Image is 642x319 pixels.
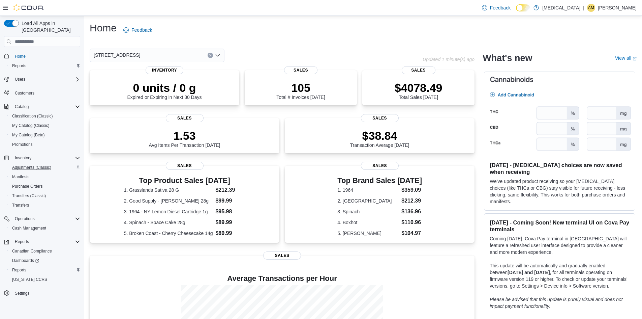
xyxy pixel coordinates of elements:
span: Sales [361,162,399,170]
span: Sales [166,114,204,122]
dd: $110.96 [401,218,422,227]
h4: Average Transactions per Hour [95,274,469,283]
dt: 1. Grasslands Sativa 28 G [124,187,213,193]
p: [MEDICAL_DATA] [542,4,580,12]
svg: External link [633,57,637,61]
span: Customers [12,89,80,97]
p: 0 units / 0 g [127,81,202,95]
a: Classification (Classic) [9,112,56,120]
dt: 4. Spinach - Space Cake 28g [124,219,213,226]
span: AM [588,4,594,12]
dd: $89.99 [215,229,245,237]
a: [US_STATE] CCRS [9,275,50,284]
span: [STREET_ADDRESS] [94,51,140,59]
span: Home [12,52,80,60]
span: Transfers [12,203,29,208]
dt: 3. Spinach [337,208,399,215]
dd: $89.99 [215,218,245,227]
button: Open list of options [215,53,220,58]
h1: Home [90,21,117,35]
a: Transfers (Classic) [9,192,49,200]
h3: [DATE] - [MEDICAL_DATA] choices are now saved when receiving [490,162,630,175]
dt: 5. Broken Coast - Cherry Cheesecake 14g [124,230,213,237]
h3: Top Product Sales [DATE] [124,177,245,185]
div: Avg Items Per Transaction [DATE] [149,129,220,148]
button: Cash Management [7,223,83,233]
dd: $212.39 [401,197,422,205]
span: Promotions [12,142,33,147]
span: Load All Apps in [GEOGRAPHIC_DATA] [19,20,80,33]
p: Updated 1 minute(s) ago [423,57,475,62]
span: Sales [284,66,318,74]
span: Inventory [146,66,183,74]
span: Dashboards [9,257,80,265]
button: Operations [12,215,37,223]
a: Home [12,52,28,60]
span: Sales [361,114,399,122]
span: My Catalog (Beta) [9,131,80,139]
button: Reports [12,238,32,246]
span: Users [12,75,80,83]
span: Reports [12,238,80,246]
span: Sales [263,251,301,260]
a: My Catalog (Classic) [9,122,52,130]
span: Purchase Orders [12,184,43,189]
span: Transfers (Classic) [12,193,46,198]
span: Settings [12,289,80,297]
button: Customers [1,88,83,98]
a: My Catalog (Beta) [9,131,48,139]
dt: 5. [PERSON_NAME] [337,230,399,237]
a: Feedback [121,23,155,37]
span: Cash Management [12,225,46,231]
span: Classification (Classic) [12,113,53,119]
a: Canadian Compliance [9,247,55,255]
h3: Top Brand Sales [DATE] [337,177,422,185]
h3: [DATE] - Coming Soon! New terminal UI on Cova Pay terminals [490,219,630,233]
span: Customers [15,90,34,96]
span: Manifests [12,174,29,180]
dd: $136.96 [401,208,422,216]
dd: $99.99 [215,197,245,205]
span: Operations [12,215,80,223]
dt: 2. Good Supply - [PERSON_NAME] 28g [124,197,213,204]
span: Dark Mode [516,11,516,12]
p: We've updated product receiving so your [MEDICAL_DATA] choices (like THCa or CBG) stay visible fo... [490,178,630,205]
button: Settings [1,288,83,298]
span: My Catalog (Classic) [12,123,50,128]
button: Classification (Classic) [7,111,83,121]
a: Feedback [479,1,513,15]
span: Sales [402,66,435,74]
button: Clear input [208,53,213,58]
span: Reports [9,266,80,274]
button: Inventory [1,153,83,163]
dt: 1. 1964 [337,187,399,193]
span: Reports [15,239,29,244]
span: Adjustments (Classic) [9,163,80,171]
button: [US_STATE] CCRS [7,275,83,284]
span: Canadian Compliance [12,248,52,254]
dt: 4. Boxhot [337,219,399,226]
button: Catalog [1,102,83,111]
p: Coming [DATE], Cova Pay terminal in [GEOGRAPHIC_DATA] will feature a refreshed user interface des... [490,235,630,256]
span: Feedback [490,4,511,11]
h2: What's new [483,53,532,63]
button: Adjustments (Classic) [7,163,83,172]
a: Transfers [9,201,32,209]
span: Dashboards [12,258,39,263]
span: Operations [15,216,35,221]
span: [US_STATE] CCRS [12,277,47,282]
a: Cash Management [9,224,49,232]
p: This update will be automatically and gradually enabled between , for all terminals operating on ... [490,262,630,289]
span: My Catalog (Classic) [9,122,80,130]
span: Users [15,77,25,82]
button: Users [1,75,83,84]
button: Home [1,51,83,61]
button: Users [12,75,28,83]
span: Home [15,54,26,59]
div: Total Sales [DATE] [395,81,442,100]
button: Transfers [7,201,83,210]
span: Reports [12,63,26,69]
div: Transaction Average [DATE] [350,129,409,148]
a: Settings [12,289,32,297]
button: Promotions [7,140,83,149]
